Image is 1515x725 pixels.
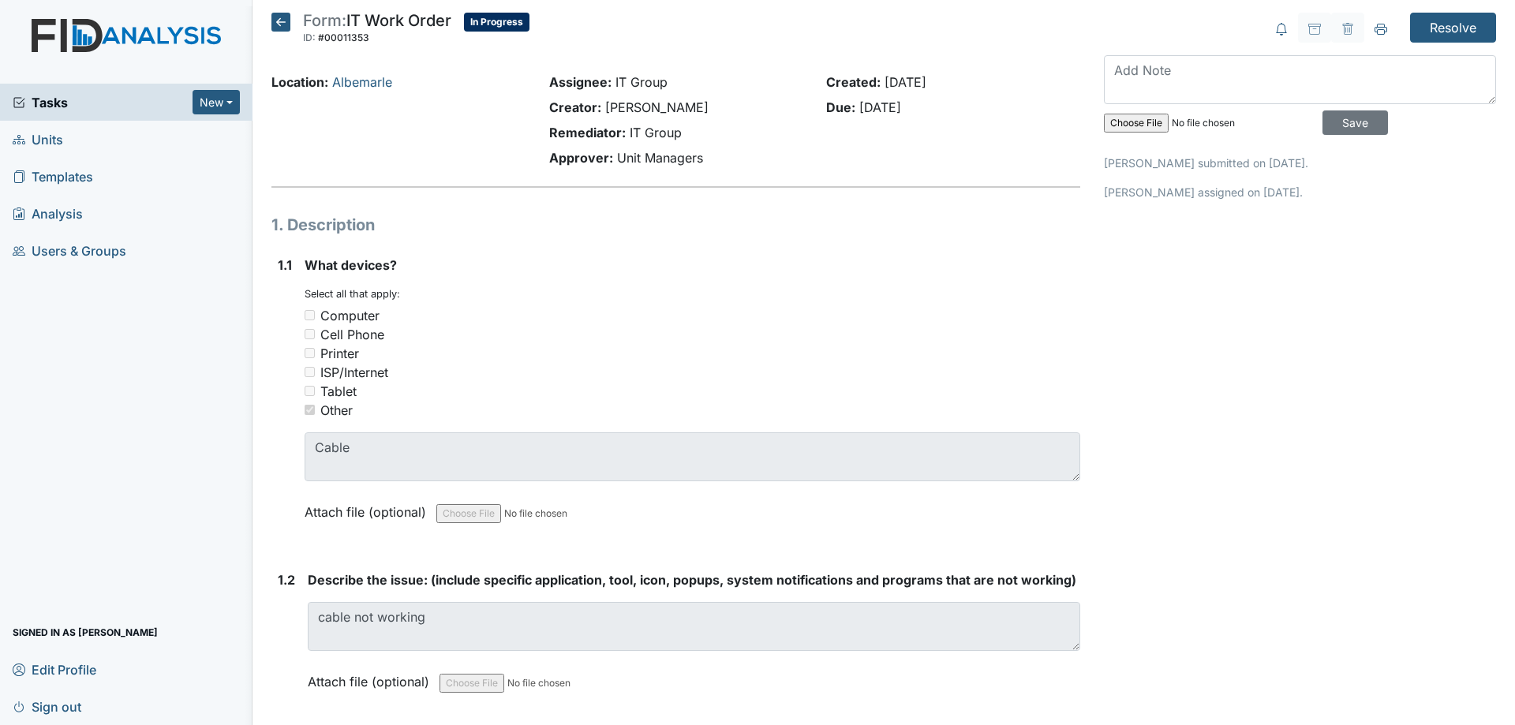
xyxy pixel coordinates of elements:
label: 1.1 [278,256,292,275]
span: Form: [303,11,346,30]
strong: Created: [826,74,881,90]
label: Attach file (optional) [305,494,432,521]
div: Printer [320,344,359,363]
textarea: Cable [305,432,1080,481]
div: ISP/Internet [320,363,388,382]
span: Analysis [13,201,83,226]
label: Attach file (optional) [308,663,436,691]
input: Other [305,405,315,415]
span: In Progress [464,13,529,32]
strong: Due: [826,99,855,115]
input: ISP/Internet [305,367,315,377]
label: 1.2 [278,570,295,589]
strong: Approver: [549,150,613,166]
p: [PERSON_NAME] assigned on [DATE]. [1104,184,1496,200]
span: [DATE] [859,99,901,115]
input: Printer [305,348,315,358]
input: Cell Phone [305,329,315,339]
span: Templates [13,164,93,189]
span: IT Group [630,125,682,140]
strong: Location: [271,74,328,90]
p: [PERSON_NAME] submitted on [DATE]. [1104,155,1496,171]
span: Units [13,127,63,151]
a: Tasks [13,93,193,112]
span: Signed in as [PERSON_NAME] [13,620,158,645]
textarea: cable not working [308,602,1080,651]
small: Select all that apply: [305,288,400,300]
strong: Remediator: [549,125,626,140]
button: New [193,90,240,114]
span: #00011353 [318,32,369,43]
h1: 1. Description [271,213,1080,237]
div: Other [320,401,353,420]
span: Sign out [13,694,81,719]
a: Albemarle [332,74,392,90]
strong: Assignee: [549,74,612,90]
input: Resolve [1410,13,1496,43]
div: Tablet [320,382,357,401]
div: Cell Phone [320,325,384,344]
span: Edit Profile [13,657,96,682]
div: IT Work Order [303,13,451,47]
div: Computer [320,306,380,325]
span: IT Group [615,74,668,90]
input: Tablet [305,386,315,396]
span: [PERSON_NAME] [605,99,709,115]
span: Users & Groups [13,238,126,263]
span: Unit Managers [617,150,703,166]
strong: Creator: [549,99,601,115]
input: Computer [305,310,315,320]
input: Save [1322,110,1388,135]
span: Describe the issue: (include specific application, tool, icon, popups, system notifications and p... [308,572,1076,588]
span: ID: [303,32,316,43]
span: [DATE] [885,74,926,90]
span: What devices? [305,257,397,273]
